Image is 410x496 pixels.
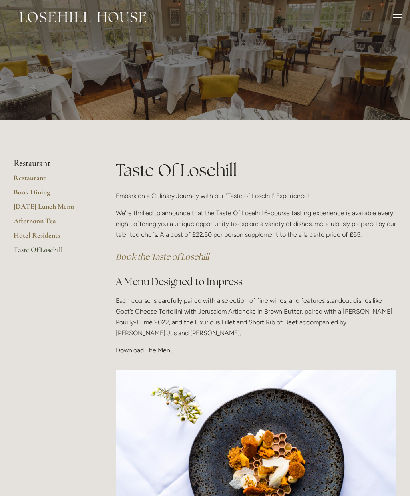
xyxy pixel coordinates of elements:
[14,245,90,260] a: Taste Of Losehill
[116,208,396,240] p: We're thrilled to announce that the Taste Of Losehill 6-course tasting experience is available ev...
[14,158,90,169] li: Restaurant
[116,295,396,339] p: Each course is carefully paired with a selection of fine wines, and features standout dishes like...
[116,190,396,201] p: Embark on a Culinary Journey with our "Taste of Losehill" Experience!
[116,346,174,354] span: Download The Menu
[116,275,396,289] h2: A Menu Designed to Impress
[116,158,396,182] h1: Taste Of Losehill
[14,202,90,216] a: [DATE] Lunch Menu
[14,188,90,202] a: Book Dining
[14,231,90,245] a: Hotel Residents
[20,12,146,22] img: Losehill House
[116,251,209,262] a: Book the Taste of Losehill
[14,173,90,188] a: Restaurant
[14,216,90,231] a: Afternoon Tea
